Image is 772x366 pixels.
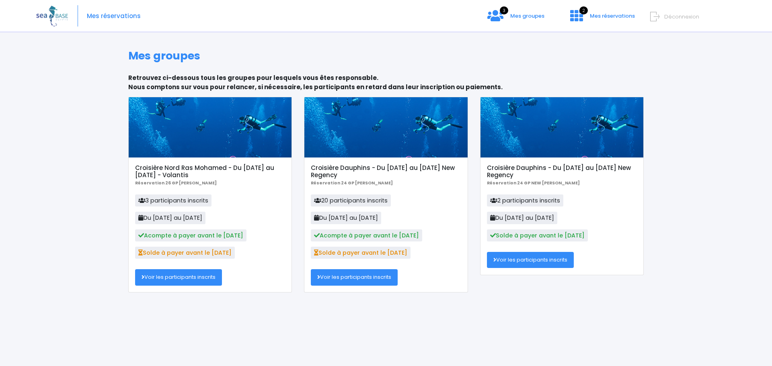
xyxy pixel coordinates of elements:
[487,194,563,207] span: 2 participants inscrits
[135,164,285,179] h5: Croisière Nord Ras Mohamed - Du [DATE] au [DATE] - Volantis
[487,180,580,186] b: Réservation 24 GP NEW [PERSON_NAME]
[487,252,574,268] a: Voir les participants inscrits
[135,194,211,207] span: 3 participants inscrits
[564,15,640,22] a: 2 Mes réservations
[135,212,205,224] span: Du [DATE] au [DATE]
[510,12,544,20] span: Mes groupes
[135,247,235,259] span: Solde à payer avant le [DATE]
[487,164,637,179] h5: Croisière Dauphins - Du [DATE] au [DATE] New Regency
[311,269,398,285] a: Voir les participants inscrits
[128,49,644,62] h1: Mes groupes
[311,212,381,224] span: Du [DATE] au [DATE]
[311,194,391,207] span: 20 participants inscrits
[135,229,246,241] span: Acompte à payer avant le [DATE]
[311,180,393,186] b: Réservation 24 GP [PERSON_NAME]
[128,74,644,92] p: Retrouvez ci-dessous tous les groupes pour lesquels vous êtes responsable. Nous comptons sur vous...
[311,164,461,179] h5: Croisière Dauphins - Du [DATE] au [DATE] New Regency
[311,229,422,241] span: Acompte à payer avant le [DATE]
[487,229,588,241] span: Solde à payer avant le [DATE]
[500,6,508,14] span: 3
[664,13,699,20] span: Déconnexion
[311,247,411,259] span: Solde à payer avant le [DATE]
[135,269,222,285] a: Voir les participants inscrits
[487,212,557,224] span: Du [DATE] au [DATE]
[579,6,588,14] span: 2
[590,12,635,20] span: Mes réservations
[481,15,551,22] a: 3 Mes groupes
[135,180,217,186] b: Réservation 26 GP [PERSON_NAME]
